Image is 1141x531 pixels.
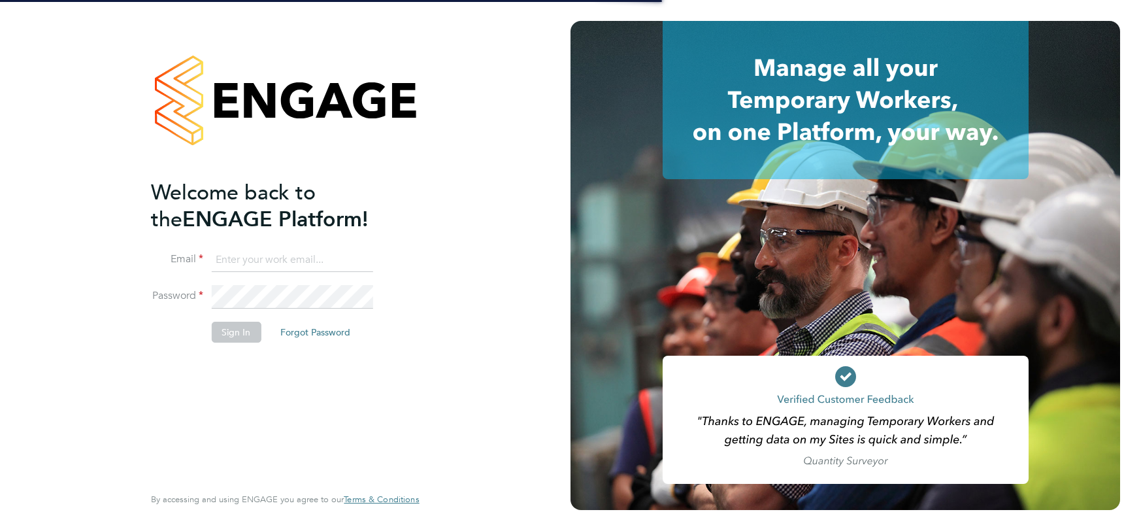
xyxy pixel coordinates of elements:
span: By accessing and using ENGAGE you agree to our [151,494,419,505]
label: Password [151,289,203,303]
button: Forgot Password [270,322,361,343]
a: Terms & Conditions [344,494,419,505]
span: Terms & Conditions [344,494,419,505]
input: Enter your work email... [211,248,372,272]
h2: ENGAGE Platform! [151,179,406,233]
button: Sign In [211,322,261,343]
label: Email [151,252,203,266]
span: Welcome back to the [151,180,316,232]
